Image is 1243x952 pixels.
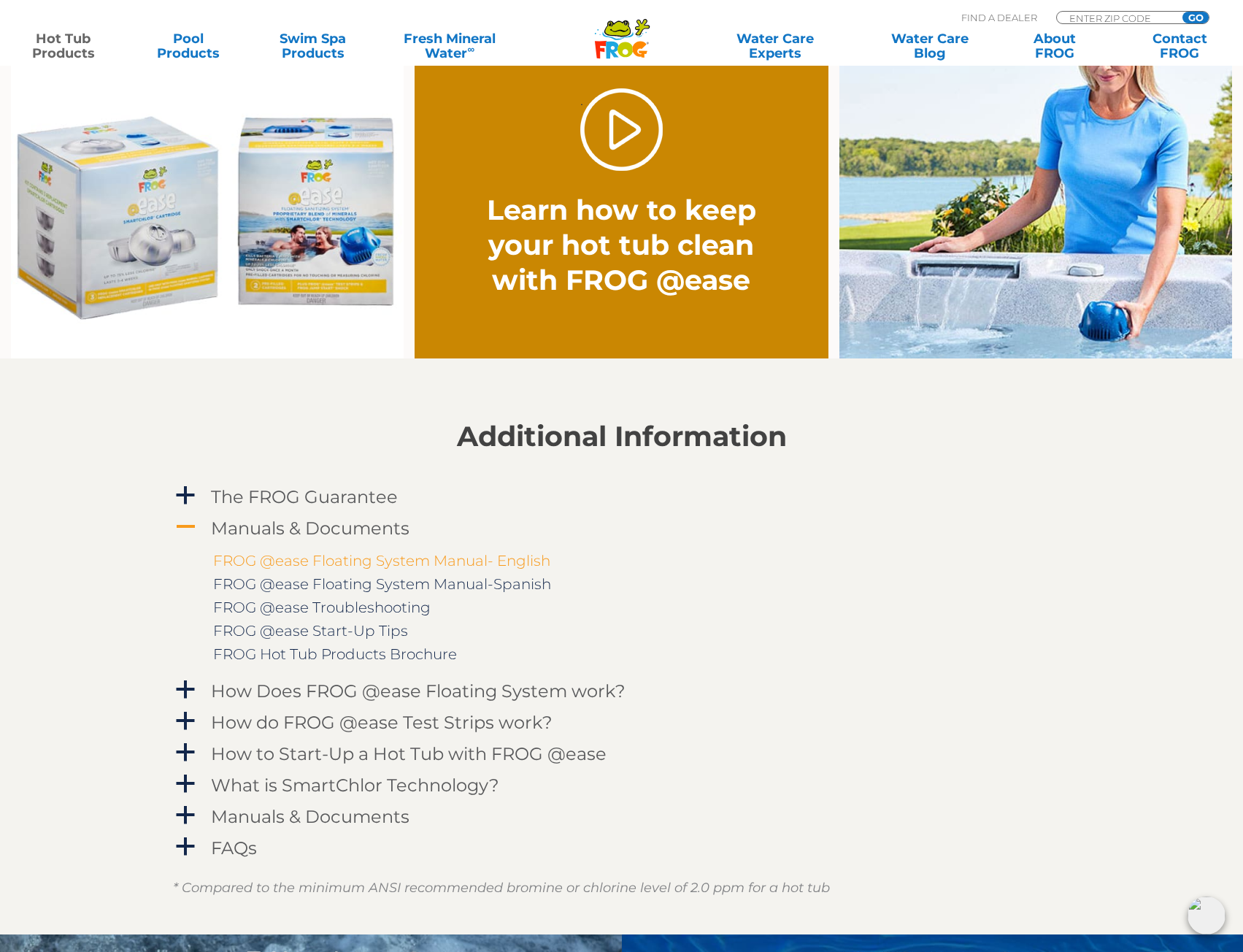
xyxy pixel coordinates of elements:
[173,880,830,896] em: * Compared to the minimum ANSI recommended bromine or chlorine level of 2.0 ppm for a hot tub
[174,836,196,858] span: a
[173,421,1071,453] h2: Additional Information
[173,677,1071,705] a: a How Does FROG @ease Floating System work?
[882,31,979,61] a: Water CareBlog
[389,31,510,61] a: Fresh MineralWater∞
[15,31,112,61] a: Hot TubProducts
[961,11,1037,24] p: Find A Dealer
[477,193,766,298] h2: Learn how to keep your hot tub clean with FROG @ease
[211,713,553,732] h4: How do FROG @ease Test Strips work?
[1182,12,1209,23] input: GO
[174,516,196,538] span: A
[211,775,499,795] h4: What is SmartChlor Technology?
[174,742,196,764] span: a
[173,483,1071,510] a: a The FROG Guarantee
[173,709,1071,736] a: a How do FROG @ease Test Strips work?
[173,834,1071,861] a: a FAQs
[1131,31,1228,61] a: ContactFROG
[211,838,257,858] h4: FAQs
[213,645,457,663] a: FROG Hot Tub Products Brochure
[173,772,1071,799] a: a What is SmartChlor Technology?
[467,43,474,55] sup: ∞
[696,31,854,61] a: Water CareExperts
[211,487,398,507] h4: The FROG Guarantee
[174,679,196,701] span: a
[213,552,550,569] a: FROG @ease Floating System Manual- English
[1068,12,1166,24] input: Zip Code Form
[264,31,361,61] a: Swim SpaProducts
[11,34,404,358] img: Ease Packaging
[211,807,409,826] h4: Manuals & Documents
[1007,31,1104,61] a: AboutFROG
[213,599,431,616] a: FROG @ease Troubleshooting
[173,803,1071,830] a: a Manuals & Documents
[1188,897,1225,934] img: openIcon
[580,88,663,171] a: Play Video
[174,773,196,795] span: a
[174,485,196,507] span: a
[174,710,196,732] span: a
[173,515,1071,542] a: A Manuals & Documents
[211,681,626,701] h4: How Does FROG @ease Floating System work?
[173,740,1071,767] a: a How to Start-Up a Hot Tub with FROG @ease
[213,575,551,593] a: FROG @ease Floating System Manual-Spanish
[211,518,409,538] h4: Manuals & Documents
[839,34,1232,358] img: fpo-flippin-frog-2
[211,744,607,764] h4: How to Start-Up a Hot Tub with FROG @ease
[139,31,236,61] a: PoolProducts
[213,622,408,640] a: FROG @ease Start-Up Tips
[174,805,196,826] span: a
